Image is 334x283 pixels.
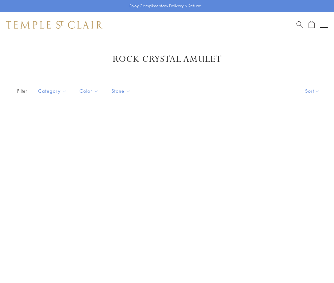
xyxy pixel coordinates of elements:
[320,21,328,29] button: Open navigation
[291,81,334,101] button: Show sort by
[108,87,136,95] span: Stone
[75,84,103,98] button: Color
[76,87,103,95] span: Color
[16,54,318,65] h1: Rock Crystal Amulet
[33,84,72,98] button: Category
[6,21,102,29] img: Temple St. Clair
[129,3,202,9] p: Enjoy Complimentary Delivery & Returns
[309,21,315,29] a: Open Shopping Bag
[107,84,136,98] button: Stone
[296,21,303,29] a: Search
[35,87,72,95] span: Category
